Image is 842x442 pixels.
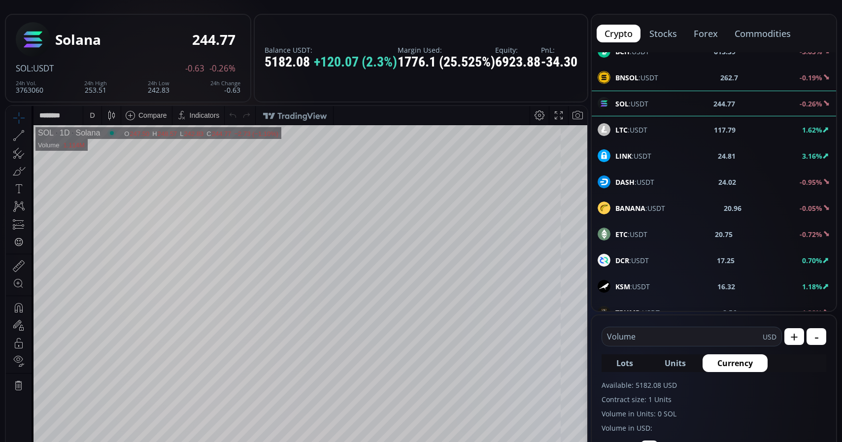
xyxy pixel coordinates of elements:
[718,177,736,187] b: 24.02
[398,46,495,54] label: Margin Used:
[32,23,48,32] div: SOL
[715,229,733,239] b: 20.75
[265,55,397,70] div: 5182.08
[563,432,576,440] div: auto
[118,24,124,32] div: O
[800,177,822,187] b: -0.95%
[185,64,204,73] span: -0.63
[615,308,640,317] b: TRUMP
[650,354,701,372] button: Units
[84,80,107,86] div: 24h High
[615,307,660,318] span: :USDT
[80,432,90,440] div: 1m
[184,5,214,13] div: Indicators
[32,35,53,43] div: Volume
[800,47,822,56] b: -3.65%
[133,5,161,13] div: Compare
[16,63,31,74] span: SOL
[97,432,105,440] div: 5d
[201,24,205,32] div: C
[23,404,27,417] div: Hide Drawings Toolbar
[31,63,54,74] span: :USDT
[602,380,826,390] label: Available: 5182.08 USD
[210,80,240,94] div: -0.63
[615,177,635,187] b: DASH
[723,307,737,318] b: 8.56
[717,357,753,369] span: Currency
[541,46,577,54] label: PnL:
[148,80,169,86] div: 24h Low
[209,64,236,73] span: -0.26%
[615,256,629,265] b: DCR
[802,151,822,161] b: 3.16%
[111,432,119,440] div: 1d
[615,151,651,161] span: :USDT
[800,204,822,213] b: -0.05%
[615,281,650,292] span: :USDT
[615,125,628,135] b: LTC
[101,23,110,32] div: Market open
[717,281,735,292] b: 16.32
[148,80,169,94] div: 242.83
[495,55,540,70] div: 6923.88
[602,394,826,405] label: Contract size: 1 Units
[717,255,735,266] b: 17.25
[802,256,822,265] b: 0.70%
[615,204,645,213] b: BANANA
[55,32,101,47] div: Solana
[541,55,577,70] div: -34.30
[802,282,822,291] b: 1.18%
[597,25,640,42] button: crypto
[641,25,685,42] button: stocks
[615,125,647,135] span: :USDT
[602,354,648,372] button: Lots
[615,203,665,213] span: :USDT
[615,282,630,291] b: KSM
[314,55,397,70] span: +120.07 (2.3%)
[802,125,822,135] b: 1.62%
[178,24,198,32] div: 242.83
[763,332,776,342] span: USD
[265,46,397,54] label: Balance USDT:
[615,151,632,161] b: LINK
[57,35,78,43] div: 1.114M
[50,432,57,440] div: 1y
[546,432,556,440] div: log
[495,46,540,54] label: Equity:
[720,72,738,83] b: 262.7
[84,5,89,13] div: D
[615,72,658,83] span: :USDT
[714,125,736,135] b: 117.79
[84,80,107,94] div: 253.51
[192,32,236,47] div: 244.77
[807,328,826,345] button: -
[800,73,822,82] b: -0.19%
[703,354,768,372] button: Currency
[718,151,736,161] b: 24.81
[16,80,43,94] div: 3763060
[615,229,647,239] span: :USDT
[602,408,826,419] label: Volume in Units: 0 SOL
[152,24,171,32] div: 248.57
[48,23,64,32] div: 1D
[615,47,630,56] b: BCH
[206,24,226,32] div: 244.77
[64,432,73,440] div: 3m
[800,230,822,239] b: -0.72%
[686,25,726,42] button: forex
[146,24,151,32] div: H
[615,255,649,266] span: :USDT
[615,177,654,187] span: :USDT
[64,23,94,32] div: Solana
[124,24,143,32] div: 247.50
[615,73,639,82] b: BNSOL
[615,230,628,239] b: ETC
[469,432,516,440] span: 08:20:18 (UTC)
[16,80,43,86] div: 24h Vol.
[210,80,240,86] div: 24h Change
[9,132,17,141] div: 
[800,308,822,317] b: -1.38%
[665,357,686,369] span: Units
[784,328,804,345] button: +
[229,24,273,32] div: −2.73 (−1.10%)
